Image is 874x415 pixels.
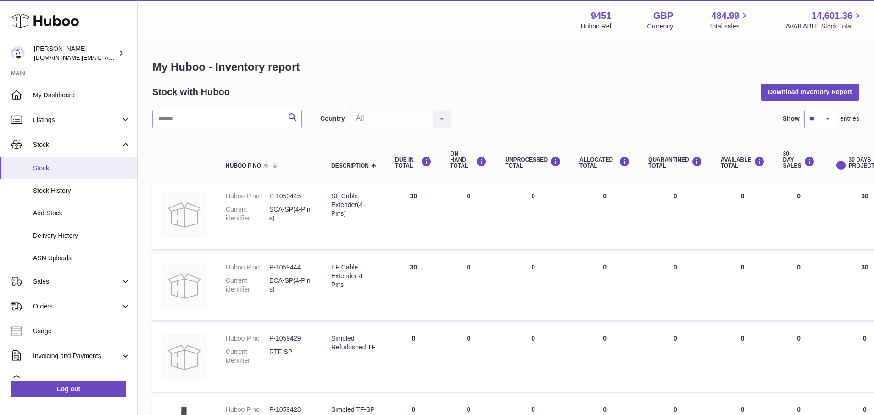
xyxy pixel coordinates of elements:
strong: GBP [653,10,673,22]
span: Sales [33,277,121,286]
label: Country [320,114,345,123]
dd: RTF-SP [269,348,313,365]
div: 30 DAY SALES [783,151,815,169]
dt: Huboo P no [226,263,269,272]
h1: My Huboo - Inventory report [152,60,859,74]
a: 14,601.36 AVAILABLE Stock Total [785,10,863,31]
span: 484.99 [711,10,739,22]
span: entries [840,114,859,123]
div: QUARANTINED Total [648,157,702,169]
dt: Huboo P no [226,334,269,343]
dd: P-1059429 [269,334,313,343]
dd: ECA-SP(4-Pins) [269,276,313,294]
div: Huboo Ref [581,22,612,31]
span: My Dashboard [33,91,130,100]
td: 30 [386,254,441,320]
dd: P-1059444 [269,263,313,272]
dd: SCA-SP(4-Pins) [269,205,313,223]
div: ALLOCATED Total [579,157,630,169]
dt: Current identifier [226,276,269,294]
dd: P-1059445 [269,192,313,201]
td: 0 [496,325,570,392]
td: 30 [386,183,441,249]
td: 0 [441,183,496,249]
td: 0 [386,325,441,392]
dt: Current identifier [226,348,269,365]
div: Currency [647,22,674,31]
span: AVAILABLE Stock Total [785,22,863,31]
div: DUE IN TOTAL [395,157,432,169]
td: 0 [712,254,774,320]
div: AVAILABLE Total [721,157,765,169]
div: SF Cable Extender(4-Pins) [331,192,377,218]
span: Total sales [709,22,750,31]
td: 0 [774,325,824,392]
span: Invoicing and Payments [33,352,121,360]
div: ON HAND Total [450,151,487,169]
td: 0 [496,254,570,320]
span: Delivery History [33,231,130,240]
div: UNPROCESSED Total [505,157,561,169]
span: Listings [33,116,121,124]
span: Usage [33,327,130,336]
div: Simpled Refurbished TF [331,334,377,352]
span: Stock History [33,186,130,195]
td: 0 [570,254,639,320]
span: 14,601.36 [812,10,852,22]
img: product image [161,192,207,238]
a: Log out [11,381,126,397]
span: Orders [33,302,121,311]
td: 0 [570,325,639,392]
td: 0 [441,325,496,392]
td: 0 [774,254,824,320]
dt: Current identifier [226,205,269,223]
img: product image [161,263,207,309]
a: 484.99 Total sales [709,10,750,31]
dt: Huboo P no [226,192,269,201]
span: 0 [674,264,677,271]
dd: P-1059428 [269,405,313,414]
span: [DOMAIN_NAME][EMAIL_ADDRESS][DOMAIN_NAME] [34,54,183,61]
td: 0 [712,325,774,392]
h2: Stock with Huboo [152,86,230,98]
label: Show [783,114,800,123]
span: 0 [674,335,677,342]
span: 0 [674,192,677,200]
td: 0 [774,183,824,249]
span: Huboo P no [226,163,261,169]
dt: Huboo P no [226,405,269,414]
span: Description [331,163,369,169]
span: Stock [33,140,121,149]
div: [PERSON_NAME] [34,45,117,62]
strong: 9451 [591,10,612,22]
span: Add Stock [33,209,130,218]
span: ASN Uploads [33,254,130,263]
td: 0 [496,183,570,249]
div: EF Cable Extender 4-Pins [331,263,377,289]
td: 0 [570,183,639,249]
span: 0 [674,406,677,413]
td: 0 [712,183,774,249]
span: Cases [33,376,130,385]
span: Stock [33,164,130,173]
img: amir.ch@gmail.com [11,46,25,60]
img: product image [161,334,207,380]
td: 0 [441,254,496,320]
button: Download Inventory Report [761,84,859,100]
